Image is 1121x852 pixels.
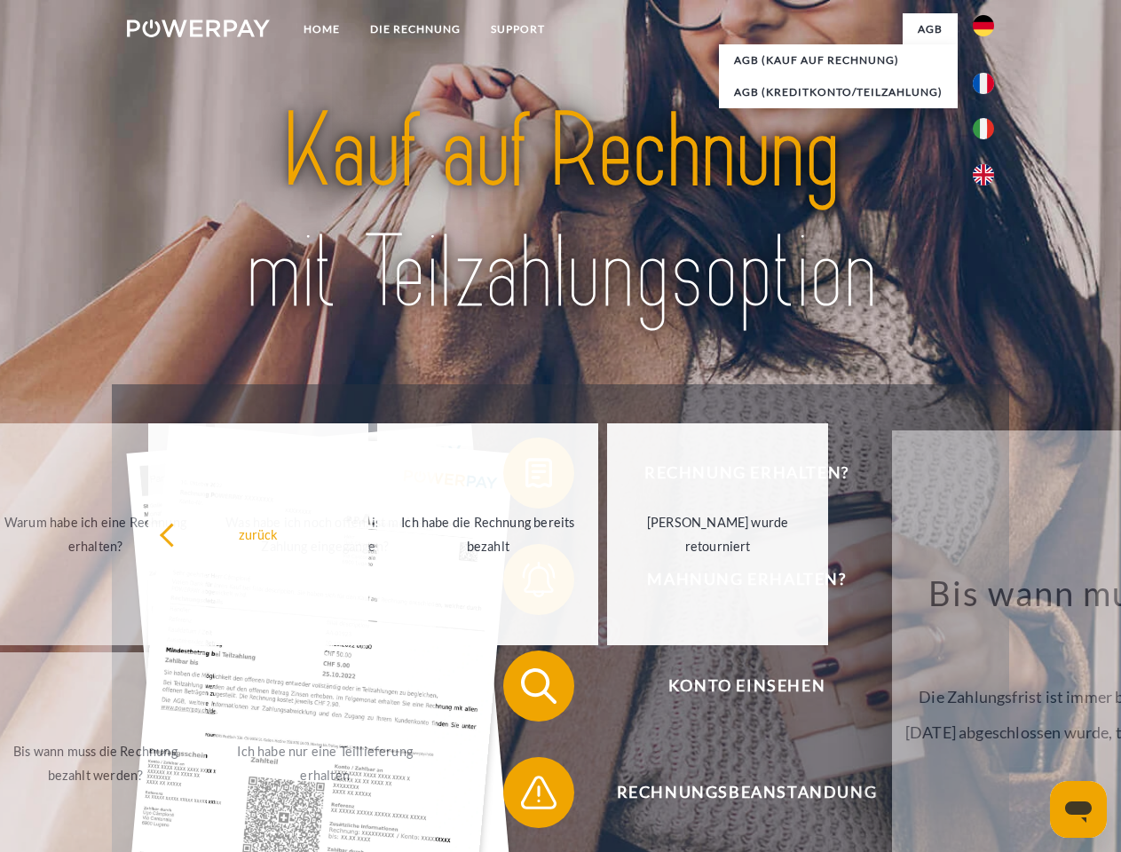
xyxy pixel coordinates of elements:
div: Ich habe die Rechnung bereits bezahlt [388,510,588,558]
a: AGB (Kauf auf Rechnung) [719,44,958,76]
div: Ich habe nur eine Teillieferung erhalten [225,739,425,787]
span: Konto einsehen [529,651,964,722]
button: Rechnungsbeanstandung [503,757,965,828]
button: Konto einsehen [503,651,965,722]
img: qb_warning.svg [517,770,561,815]
a: AGB (Kreditkonto/Teilzahlung) [719,76,958,108]
img: fr [973,73,994,94]
img: en [973,164,994,185]
div: [PERSON_NAME] wurde retourniert [618,510,817,558]
img: logo-powerpay-white.svg [127,20,270,37]
span: Rechnungsbeanstandung [529,757,964,828]
img: it [973,118,994,139]
iframe: Schaltfläche zum Öffnen des Messaging-Fensters [1050,781,1107,838]
a: Home [288,13,355,45]
a: SUPPORT [476,13,560,45]
a: agb [903,13,958,45]
div: zurück [159,522,359,546]
img: qb_search.svg [517,664,561,708]
img: title-powerpay_de.svg [170,85,951,340]
img: de [973,15,994,36]
a: DIE RECHNUNG [355,13,476,45]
